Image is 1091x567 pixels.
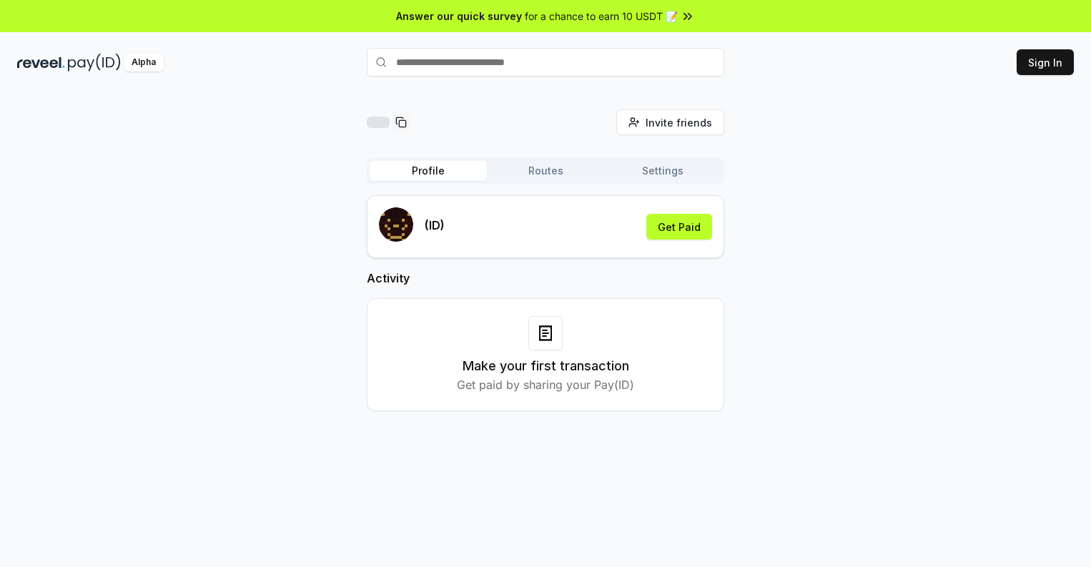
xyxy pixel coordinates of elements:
button: Get Paid [646,214,712,240]
span: Answer our quick survey [396,9,522,24]
button: Invite friends [616,109,724,135]
img: pay_id [68,54,121,72]
button: Routes [487,161,604,181]
h3: Make your first transaction [463,356,629,376]
p: Get paid by sharing your Pay(ID) [457,376,634,393]
p: (ID) [425,217,445,234]
span: Invite friends [646,115,712,130]
span: for a chance to earn 10 USDT 📝 [525,9,678,24]
button: Sign In [1017,49,1074,75]
img: reveel_dark [17,54,65,72]
div: Alpha [124,54,164,72]
h2: Activity [367,270,724,287]
button: Profile [370,161,487,181]
button: Settings [604,161,721,181]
